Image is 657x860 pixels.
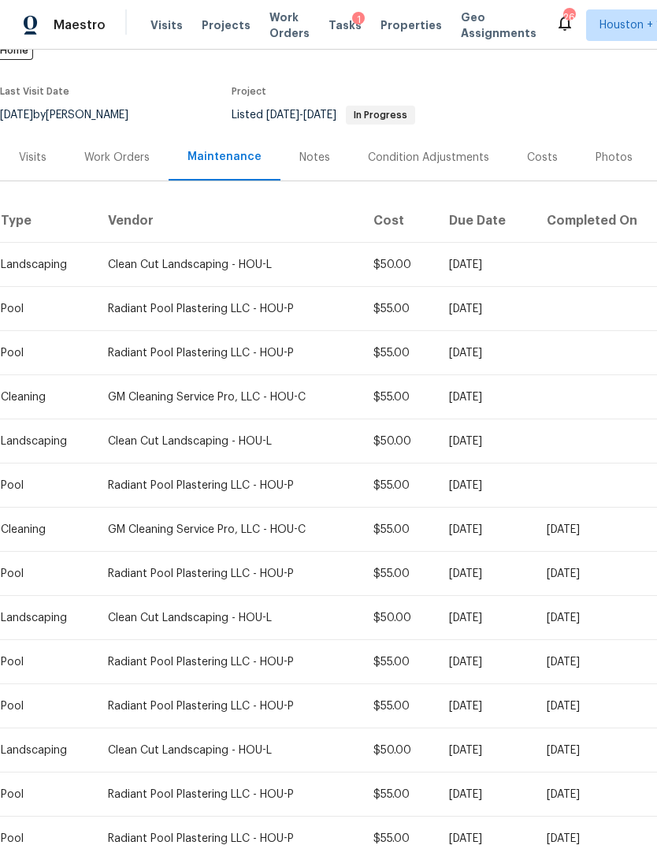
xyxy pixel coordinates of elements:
[373,478,423,493] div: $55.00
[461,9,536,41] span: Geo Assignments
[108,566,349,582] div: Radiant Pool Plastering LLC - HOU-P
[108,831,349,847] div: Radiant Pool Plastering LLC - HOU-P
[373,698,423,714] div: $55.00
[373,787,423,802] div: $55.00
[150,17,183,33] span: Visits
[19,150,46,166] div: Visits
[108,610,349,626] div: Clean Cut Landscaping - HOU-L
[373,257,423,273] div: $50.00
[449,257,522,273] div: [DATE]
[1,654,83,670] div: Pool
[202,17,251,33] span: Projects
[596,150,633,166] div: Photos
[266,110,336,121] span: -
[373,301,423,317] div: $55.00
[232,87,266,96] span: Project
[1,698,83,714] div: Pool
[563,9,574,25] div: 26
[1,389,83,405] div: Cleaning
[352,12,365,28] div: 1
[449,566,522,582] div: [DATE]
[449,522,522,538] div: [DATE]
[368,150,489,166] div: Condition Adjustments
[1,434,83,449] div: Landscaping
[373,522,423,538] div: $55.00
[1,301,83,317] div: Pool
[187,149,262,165] div: Maintenance
[449,478,522,493] div: [DATE]
[1,257,83,273] div: Landscaping
[108,434,349,449] div: Clean Cut Landscaping - HOU-L
[1,522,83,538] div: Cleaning
[269,9,310,41] span: Work Orders
[449,345,522,361] div: [DATE]
[299,150,330,166] div: Notes
[436,199,534,243] th: Due Date
[449,787,522,802] div: [DATE]
[449,831,522,847] div: [DATE]
[232,110,415,121] span: Listed
[347,110,414,120] span: In Progress
[108,522,349,538] div: GM Cleaning Service Pro, LLC - HOU-C
[449,698,522,714] div: [DATE]
[373,654,423,670] div: $55.00
[108,698,349,714] div: Radiant Pool Plastering LLC - HOU-P
[303,110,336,121] span: [DATE]
[108,257,349,273] div: Clean Cut Landscaping - HOU-L
[1,831,83,847] div: Pool
[449,743,522,758] div: [DATE]
[1,787,83,802] div: Pool
[380,17,442,33] span: Properties
[1,743,83,758] div: Landscaping
[527,150,558,166] div: Costs
[108,787,349,802] div: Radiant Pool Plastering LLC - HOU-P
[449,434,522,449] div: [DATE]
[449,389,522,405] div: [DATE]
[373,831,423,847] div: $55.00
[373,434,423,449] div: $50.00
[1,345,83,361] div: Pool
[373,743,423,758] div: $50.00
[266,110,299,121] span: [DATE]
[54,17,106,33] span: Maestro
[108,301,349,317] div: Radiant Pool Plastering LLC - HOU-P
[95,199,362,243] th: Vendor
[449,610,522,626] div: [DATE]
[108,389,349,405] div: GM Cleaning Service Pro, LLC - HOU-C
[108,654,349,670] div: Radiant Pool Plastering LLC - HOU-P
[84,150,150,166] div: Work Orders
[328,20,362,31] span: Tasks
[108,478,349,493] div: Radiant Pool Plastering LLC - HOU-P
[373,345,423,361] div: $55.00
[108,743,349,758] div: Clean Cut Landscaping - HOU-L
[373,566,423,582] div: $55.00
[361,199,436,243] th: Cost
[373,610,423,626] div: $50.00
[449,301,522,317] div: [DATE]
[1,478,83,493] div: Pool
[1,566,83,582] div: Pool
[449,654,522,670] div: [DATE]
[1,610,83,626] div: Landscaping
[373,389,423,405] div: $55.00
[108,345,349,361] div: Radiant Pool Plastering LLC - HOU-P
